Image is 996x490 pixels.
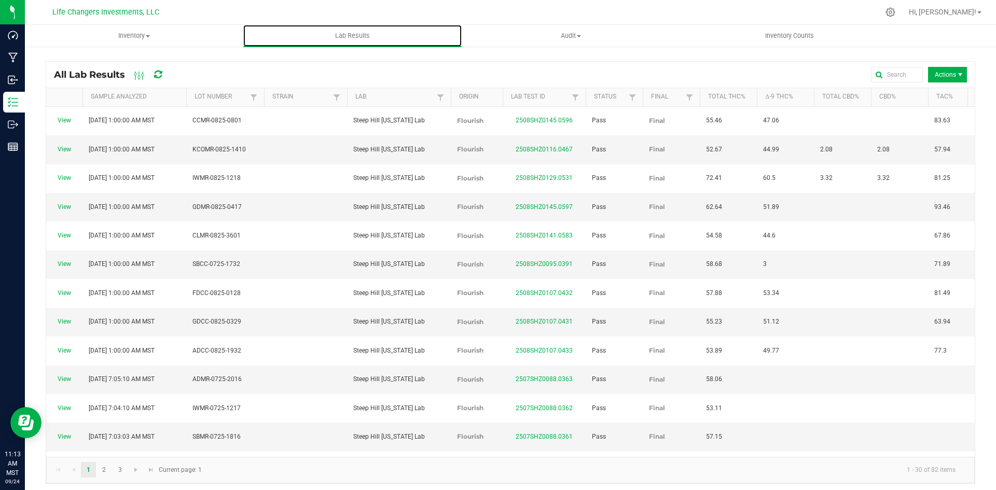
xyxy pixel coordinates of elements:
[8,30,18,40] inline-svg: Dashboard
[516,260,573,268] a: 2508SHZ0095.0391
[353,404,425,412] span: Steep Hill [US_STATE] Lab
[706,260,722,268] span: 58.68
[192,203,242,211] span: GDMR-0825-0417
[321,31,384,40] span: Lab Results
[706,146,722,153] span: 52.67
[934,203,950,211] span: 93.46
[751,31,828,40] span: Inventory Counts
[516,117,573,124] a: 2508SHZ0145.0596
[353,289,425,297] span: Steep Hill [US_STATE] Lab
[192,375,242,383] span: ADMR-0725-2016
[706,318,722,325] span: 55.23
[89,260,155,268] span: [DATE] 1:00:00 AM MST
[516,404,573,412] a: 2507SHZ0088.0362
[353,260,425,268] span: Steep Hill [US_STATE] Lab
[457,117,483,124] span: Flourish
[129,462,144,478] a: Go to the next page
[934,318,950,325] span: 63.94
[192,232,241,239] span: CLMR-0825-3601
[457,260,483,268] span: Flourish
[355,93,434,101] a: LabSortable
[434,91,447,104] a: Filter
[353,318,425,325] span: Steep Hill [US_STATE] Lab
[353,146,425,153] span: Steep Hill [US_STATE] Lab
[58,289,71,297] a: View
[192,404,241,412] span: IWMR-0725-1217
[192,289,241,297] span: FDCC-0825-0128
[651,93,683,101] a: FinalSortable
[192,174,241,181] span: IWMR-0825-1218
[208,461,964,479] kendo-pager-info: 1 - 30 of 82 items
[58,232,71,239] a: View
[765,93,810,101] a: ∆-9 THC%Sortable
[457,232,483,240] span: Flourish
[592,174,606,181] span: Pass
[58,318,71,325] a: View
[457,203,483,211] span: Flourish
[706,347,722,354] span: 53.89
[592,260,606,268] span: Pass
[89,433,155,440] span: [DATE] 7:03:03 AM MST
[330,91,343,104] a: Filter
[681,25,899,47] a: Inventory Counts
[592,203,606,211] span: Pass
[58,375,71,383] a: View
[569,91,582,104] a: Filter
[928,67,967,82] li: Actions
[592,232,606,239] span: Pass
[516,433,573,440] a: 2507SHZ0088.0361
[822,93,867,101] a: Total CBD%Sortable
[8,52,18,63] inline-svg: Manufacturing
[89,203,155,211] span: [DATE] 1:00:00 AM MST
[58,146,71,153] a: View
[592,375,606,383] span: Pass
[58,404,71,412] a: View
[706,375,722,383] span: 58.06
[877,174,890,181] span: 3.32
[706,117,722,124] span: 55.46
[934,289,950,297] span: 81.49
[25,31,243,40] span: Inventory
[877,146,890,153] span: 2.08
[592,117,606,124] span: Pass
[353,433,425,440] span: Steep Hill [US_STATE] Lab
[516,289,573,297] a: 2508SHZ0107.0432
[25,25,243,47] a: Inventory
[649,318,665,326] span: Final
[10,407,41,438] iframe: Resource center
[516,375,573,383] a: 2507SHZ0088.0363
[820,174,833,181] span: 3.32
[649,289,665,297] span: Final
[353,117,425,124] span: Steep Hill [US_STATE] Lab
[353,347,425,354] span: Steep Hill [US_STATE] Lab
[247,91,260,104] a: Filter
[592,318,606,325] span: Pass
[763,347,779,354] span: 49.77
[592,433,606,440] span: Pass
[195,93,247,101] a: Lot NumberSortable
[594,93,626,101] a: StatusSortable
[192,260,240,268] span: SBCC-0725-1732
[5,450,20,478] p: 11:13 AM MST
[706,232,722,239] span: 54.58
[58,433,71,440] a: View
[91,93,182,101] a: Sample AnalyzedSortable
[706,203,722,211] span: 62.64
[516,318,573,325] a: 2508SHZ0107.0431
[649,174,665,182] span: Final
[649,346,665,354] span: Final
[706,404,722,412] span: 53.11
[353,232,425,239] span: Steep Hill [US_STATE] Lab
[192,433,241,440] span: SBMR-0725-1816
[763,117,779,124] span: 47.06
[457,404,483,412] span: Flourish
[592,146,606,153] span: Pass
[934,232,950,239] span: 67.86
[649,117,665,124] span: Final
[272,93,330,101] a: StrainSortable
[192,318,241,325] span: GDCC-0825-0329
[649,432,665,440] span: Final
[763,289,779,297] span: 53.34
[457,346,483,354] span: Flourish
